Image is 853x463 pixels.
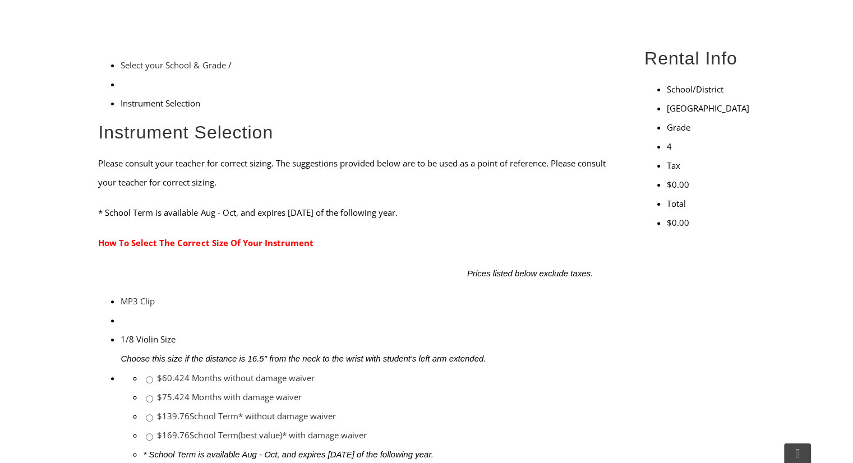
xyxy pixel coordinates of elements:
[467,268,593,278] em: Prices listed below exclude taxes.
[644,47,755,71] h2: Rental Info
[98,154,618,192] p: Please consult your teacher for correct sizing. The suggestions provided below are to be used as ...
[157,429,366,441] a: $169.76School Term(best value)* with damage waiver
[667,175,755,194] li: $0.00
[667,99,755,118] li: [GEOGRAPHIC_DATA]
[121,330,618,349] div: 1/8 Violin Size
[157,429,190,441] span: $169.76
[157,410,335,422] a: $139.76School Term* without damage waiver
[667,118,755,137] li: Grade
[228,59,231,71] span: /
[667,137,755,156] li: 4
[667,80,755,99] li: School/District
[157,391,185,402] span: $75.42
[667,194,755,213] li: Total
[667,213,755,232] li: $0.00
[98,237,313,248] a: How To Select The Correct Size Of Your Instrument
[121,59,225,71] a: Select your School & Grade
[121,94,618,113] li: Instrument Selection
[157,410,190,422] span: $139.76
[667,156,755,175] li: Tax
[98,203,618,222] p: * School Term is available Aug - Oct, and expires [DATE] of the following year.
[157,391,301,402] a: $75.424 Months with damage waiver
[143,450,433,459] em: * School Term is available Aug - Oct, and expires [DATE] of the following year.
[98,121,618,145] h2: Instrument Selection
[121,354,486,363] em: Choose this size if the distance is 16.5" from the neck to the wrist with student's left arm exte...
[157,372,185,383] span: $60.42
[157,372,314,383] a: $60.424 Months without damage waiver
[121,295,155,307] a: MP3 Clip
